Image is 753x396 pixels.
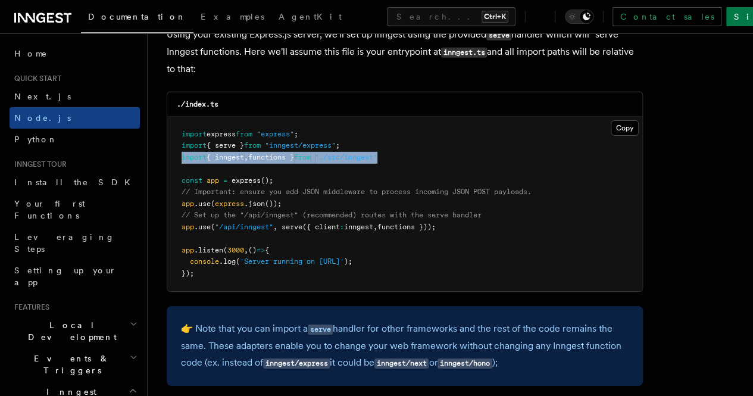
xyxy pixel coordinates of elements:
a: AgentKit [271,4,349,32]
span: Python [14,135,58,144]
span: .log [219,257,236,266]
code: serve [486,30,511,40]
kbd: Ctrl+K [482,11,508,23]
span: { inngest [207,153,244,161]
a: Python [10,129,140,150]
a: Next.js [10,86,140,107]
span: import [182,130,207,138]
span: Setting up your app [14,266,117,287]
span: => [257,246,265,254]
span: Home [14,48,48,60]
a: Setting up your app [10,260,140,293]
span: from [294,153,311,161]
span: Documentation [88,12,186,21]
span: ; [294,130,298,138]
span: // Set up the "/api/inngest" (recommended) routes with the serve handler [182,211,482,219]
span: ); [344,257,352,266]
span: import [182,141,207,149]
span: .use [194,199,211,208]
span: Next.js [14,92,71,101]
span: "inngest/express" [265,141,336,149]
code: serve [308,325,333,335]
span: ( [211,223,215,231]
span: { [265,246,269,254]
span: Inngest tour [10,160,67,169]
button: Copy [611,120,639,136]
span: Leveraging Steps [14,232,115,254]
span: , [273,223,277,231]
span: ( [236,257,240,266]
a: Node.js [10,107,140,129]
button: Toggle dark mode [565,10,593,24]
p: 👉 Note that you can import a handler for other frameworks and the rest of the code remains the sa... [181,320,629,372]
span: .use [194,223,211,231]
span: 3000 [227,246,244,254]
span: app [182,199,194,208]
span: "/api/inngest" [215,223,273,231]
span: ; [336,141,340,149]
code: inngest.ts [441,48,487,58]
span: Examples [201,12,264,21]
p: Using your existing Express.js server, we'll set up Inngest using the provided handler which will... [167,26,643,77]
span: express [215,199,244,208]
span: app [182,223,194,231]
span: express [232,176,261,185]
span: : [340,223,344,231]
span: console [190,257,219,266]
code: inngest/express [263,358,330,369]
span: functions } [248,153,294,161]
span: Node.js [14,113,71,123]
a: Examples [193,4,271,32]
span: , [244,153,248,161]
span: from [236,130,252,138]
span: functions })); [377,223,436,231]
code: inngest/next [374,358,429,369]
span: ( [211,199,215,208]
span: import [182,153,207,161]
span: // Important: ensure you add JSON middleware to process incoming JSON POST payloads. [182,188,532,196]
span: }); [182,269,194,277]
a: Documentation [81,4,193,33]
span: 'Server running on [URL]' [240,257,344,266]
button: Events & Triggers [10,348,140,381]
span: Features [10,303,49,312]
span: AgentKit [279,12,342,21]
span: Local Development [10,319,130,343]
span: () [248,246,257,254]
span: Your first Functions [14,199,85,220]
span: const [182,176,202,185]
span: from [244,141,261,149]
a: Install the SDK [10,172,140,193]
code: ./index.ts [177,100,218,108]
span: Events & Triggers [10,353,130,376]
span: serve [282,223,302,231]
a: Your first Functions [10,193,140,226]
a: Contact sales [613,7,721,26]
span: inngest [344,223,373,231]
span: , [244,246,248,254]
span: ( [223,246,227,254]
span: express [207,130,236,138]
a: serve [308,323,333,334]
code: inngest/hono [438,358,492,369]
span: app [207,176,219,185]
span: = [223,176,227,185]
button: Local Development [10,314,140,348]
span: Quick start [10,74,61,83]
a: Leveraging Steps [10,226,140,260]
span: Install the SDK [14,177,138,187]
span: , [373,223,377,231]
span: { serve } [207,141,244,149]
span: ()); [265,199,282,208]
span: "express" [257,130,294,138]
span: ({ client [302,223,340,231]
span: app [182,246,194,254]
span: (); [261,176,273,185]
span: .listen [194,246,223,254]
button: Search...Ctrl+K [387,7,515,26]
span: .json [244,199,265,208]
a: Home [10,43,140,64]
span: "./src/inngest" [315,153,377,161]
